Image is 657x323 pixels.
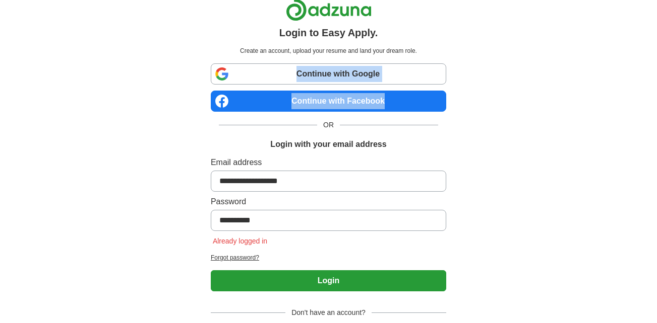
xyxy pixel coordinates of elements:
h1: Login to Easy Apply. [279,25,378,40]
p: Create an account, upload your resume and land your dream role. [213,46,444,55]
label: Email address [211,156,446,169]
button: Login [211,270,446,291]
h1: Login with your email address [270,138,386,150]
span: Already logged in [211,237,269,245]
a: Continue with Facebook [211,91,446,112]
label: Password [211,196,446,208]
a: Continue with Google [211,63,446,85]
a: Forgot password? [211,253,446,262]
span: Don't have an account? [285,307,372,318]
span: OR [317,120,340,130]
